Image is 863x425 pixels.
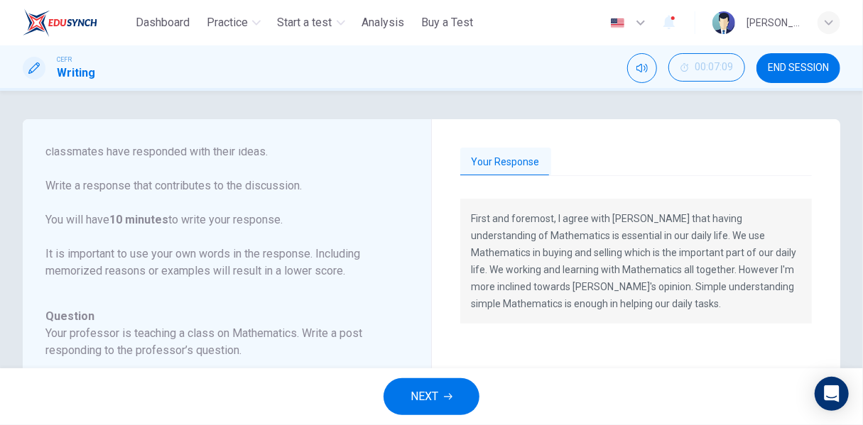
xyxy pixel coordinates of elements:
[57,55,72,65] span: CEFR
[416,10,479,35] button: Buy a Test
[384,378,479,415] button: NEXT
[136,14,190,31] span: Dashboard
[130,10,195,35] button: Dashboard
[23,9,130,37] a: ELTC logo
[45,325,391,359] h6: Your professor is teaching a class on Mathematics. Write a post responding to the professor’s que...
[668,53,745,82] button: 00:07:09
[422,14,474,31] span: Buy a Test
[272,10,351,35] button: Start a test
[627,53,657,83] div: Mute
[695,62,733,73] span: 00:07:09
[45,308,391,325] h6: Question
[815,377,849,411] div: Open Intercom Messenger
[411,387,438,407] span: NEXT
[768,62,829,74] span: END SESSION
[45,92,391,280] p: For this task, you will read an online discussion. A professor has posted a question about a topi...
[45,75,391,297] h6: Directions
[109,213,168,226] b: 10 minutes
[278,14,332,31] span: Start a test
[609,18,626,28] img: en
[207,14,248,31] span: Practice
[460,148,551,177] button: Your Response
[668,53,745,83] div: Hide
[201,10,266,35] button: Practice
[756,53,840,83] button: END SESSION
[460,148,813,177] div: basic tabs example
[57,65,95,82] h1: Writing
[357,10,411,35] button: Analysis
[23,9,97,37] img: ELTC logo
[362,14,405,31] span: Analysis
[747,14,800,31] div: [PERSON_NAME]
[712,11,735,34] img: Profile picture
[472,210,801,312] p: First and foremost, I agree with [PERSON_NAME] that having understanding of Mathematics is essent...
